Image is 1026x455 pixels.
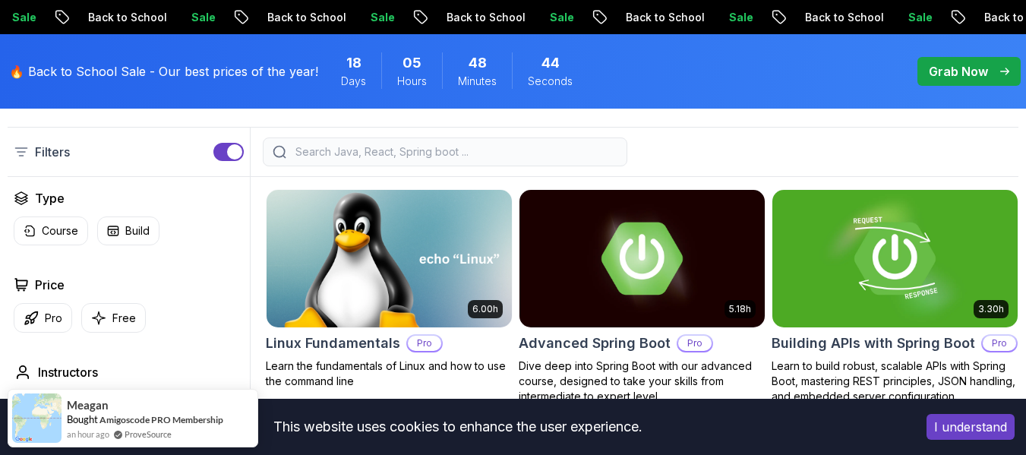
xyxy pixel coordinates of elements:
button: Free [81,303,146,333]
p: Sale [537,10,586,25]
p: Back to School [254,10,358,25]
p: Sale [716,10,765,25]
p: Build [125,223,150,239]
p: Sale [358,10,406,25]
h2: Building APIs with Spring Boot [772,333,975,354]
a: Building APIs with Spring Boot card3.30hBuilding APIs with Spring BootProLearn to build robust, s... [772,189,1018,404]
span: Days [341,74,366,89]
span: Minutes [458,74,497,89]
p: Course [42,223,78,239]
p: Back to School [434,10,537,25]
p: Filters [35,143,70,161]
span: Hours [397,74,427,89]
h2: Linux Fundamentals [266,333,400,354]
h2: Price [35,276,65,294]
button: Pro [14,303,72,333]
span: Bought [67,413,98,425]
p: Pro [678,336,712,351]
p: Grab Now [929,62,988,81]
span: 44 Seconds [541,52,560,74]
p: Back to School [792,10,895,25]
p: Pro [45,311,62,326]
p: Learn the fundamentals of Linux and how to use the command line [266,359,513,389]
p: Free [112,311,136,326]
h2: Type [35,189,65,207]
img: Linux Fundamentals card [260,186,518,330]
button: Build [97,216,159,245]
img: Building APIs with Spring Boot card [772,190,1018,327]
a: ProveSource [125,428,172,441]
input: Search Java, React, Spring boot ... [292,144,617,160]
span: 5 Hours [403,52,421,74]
p: Pro [408,336,441,351]
p: Pro [983,336,1016,351]
span: Seconds [528,74,573,89]
a: Amigoscode PRO Membership [99,414,223,425]
a: Linux Fundamentals card6.00hLinux FundamentalsProLearn the fundamentals of Linux and how to use t... [266,189,513,389]
a: Advanced Spring Boot card5.18hAdvanced Spring BootProDive deep into Spring Boot with our advanced... [519,189,766,404]
span: an hour ago [67,428,109,441]
p: Back to School [75,10,178,25]
h2: Advanced Spring Boot [519,333,671,354]
div: This website uses cookies to enhance the user experience. [11,410,904,444]
h2: Instructors [38,363,98,381]
p: Dive deep into Spring Boot with our advanced course, designed to take your skills from intermedia... [519,359,766,404]
p: Sale [895,10,944,25]
p: 🔥 Back to School Sale - Our best prices of the year! [9,62,318,81]
p: Learn to build robust, scalable APIs with Spring Boot, mastering REST principles, JSON handling, ... [772,359,1018,404]
p: Sale [178,10,227,25]
span: 18 Days [346,52,361,74]
button: Course [14,216,88,245]
p: Back to School [613,10,716,25]
span: 48 Minutes [469,52,487,74]
button: Accept cookies [927,414,1015,440]
span: Meagan [67,399,109,412]
p: 6.00h [472,303,498,315]
img: provesource social proof notification image [12,393,62,443]
img: Advanced Spring Boot card [519,190,765,327]
p: 5.18h [729,303,751,315]
p: 3.30h [978,303,1004,315]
